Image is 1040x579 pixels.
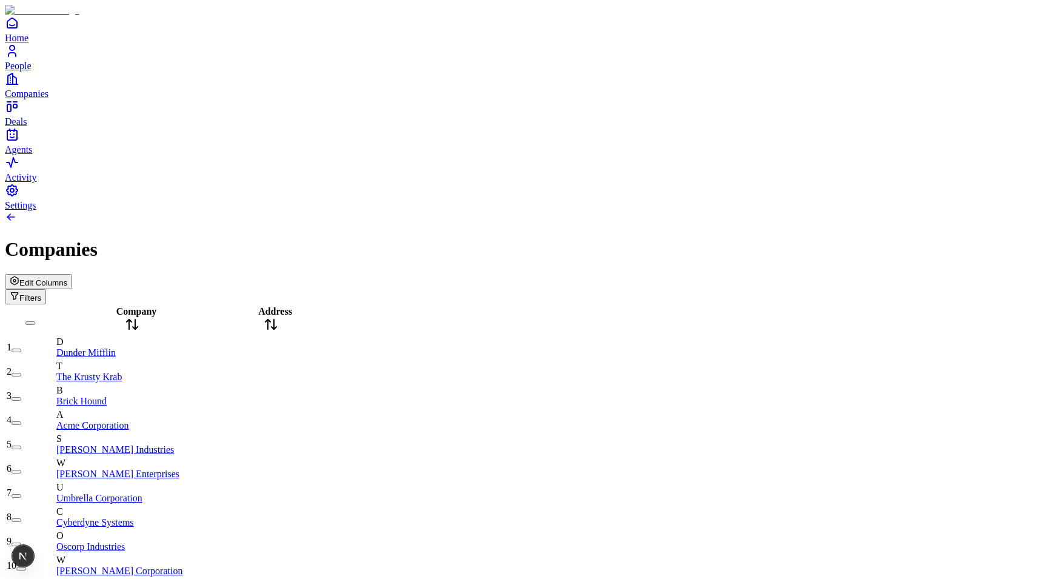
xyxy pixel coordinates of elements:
div: S [56,433,208,444]
a: Home [5,16,1035,43]
span: Address [258,306,292,316]
span: Company [116,306,157,316]
a: Oscorp Industries [56,541,125,552]
a: Acme Corporation [56,420,129,430]
a: [PERSON_NAME] Enterprises [56,469,179,479]
div: T [56,361,208,372]
div: W [56,458,208,469]
span: Agents [5,144,32,155]
span: 5 [7,439,12,449]
a: [PERSON_NAME] Industries [56,444,174,455]
a: Umbrella Corporation [56,493,142,503]
span: 6 [7,463,12,474]
span: 3 [7,390,12,401]
span: 9 [7,536,12,546]
span: Deals [5,116,27,127]
span: Home [5,33,28,43]
span: 1 [7,342,12,352]
a: The Krusty Krab [56,372,122,382]
span: Activity [5,172,36,182]
div: O [56,530,208,541]
a: Companies [5,72,1035,99]
span: Companies [5,89,48,99]
span: 2 [7,366,12,377]
span: 4 [7,415,12,425]
div: C [56,506,208,517]
button: Open natural language filter [5,289,46,304]
span: 10 [7,560,16,571]
a: Settings [5,183,1035,210]
div: U [56,482,208,493]
span: Edit Columns [19,278,67,287]
span: Settings [5,200,36,210]
div: Open natural language filter [5,289,1035,304]
img: Item Brain Logo [5,5,79,16]
h1: Companies [5,238,1035,261]
a: Cyberdyne Systems [56,517,134,527]
a: Dunder Mifflin [56,347,116,358]
a: People [5,44,1035,71]
span: 7 [7,487,12,498]
span: People [5,61,32,71]
a: Activity [5,155,1035,182]
div: A [56,409,208,420]
div: D [56,336,208,347]
a: Brick Hound [56,396,107,406]
div: W [56,555,208,566]
a: [PERSON_NAME] Corporation [56,566,182,576]
button: Edit Columns [5,274,72,289]
a: Deals [5,99,1035,127]
span: 8 [7,512,12,522]
div: B [56,385,208,396]
a: Agents [5,127,1035,155]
